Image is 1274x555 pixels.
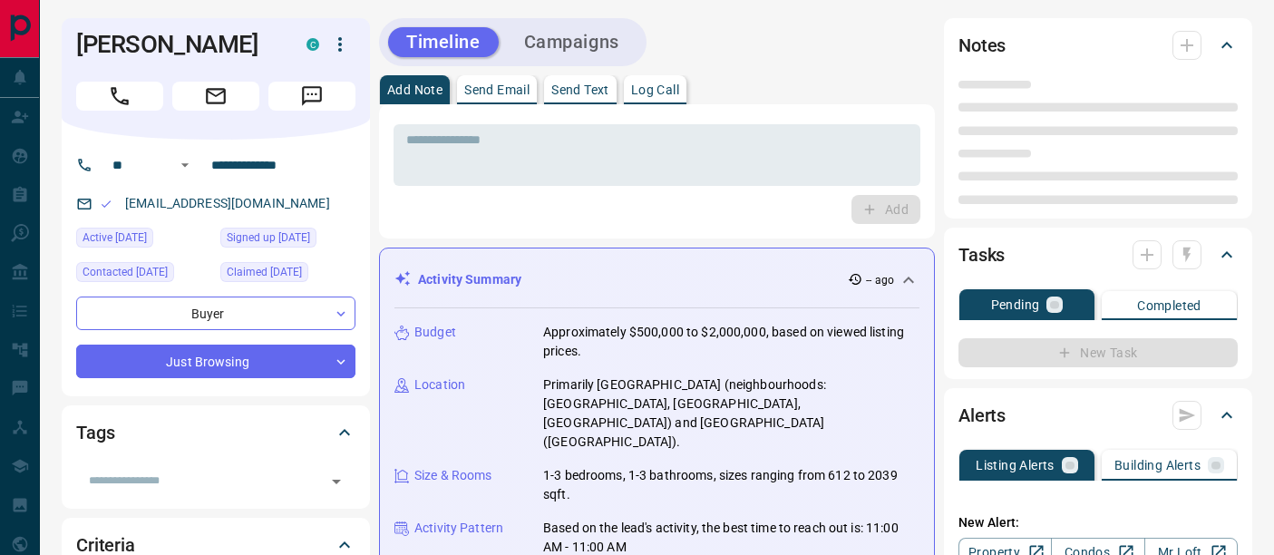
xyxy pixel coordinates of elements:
div: Tags [76,411,355,454]
p: Listing Alerts [976,459,1055,472]
h2: Tasks [958,240,1005,269]
div: Alerts [958,394,1238,437]
div: Just Browsing [76,345,355,378]
p: Building Alerts [1114,459,1201,472]
p: 1-3 bedrooms, 1-3 bathrooms, sizes ranging from 612 to 2039 sqft. [543,466,919,504]
p: Pending [991,298,1040,311]
p: Approximately $500,000 to $2,000,000, based on viewed listing prices. [543,323,919,361]
span: Claimed [DATE] [227,263,302,281]
div: Buyer [76,297,355,330]
span: Email [172,82,259,111]
p: Activity Pattern [414,519,503,538]
p: Log Call [631,83,679,96]
span: Message [268,82,355,111]
div: Sat Sep 13 2025 [76,262,211,287]
span: Signed up [DATE] [227,229,310,247]
div: Tue Sep 02 2025 [220,262,355,287]
button: Campaigns [506,27,637,57]
p: Activity Summary [418,270,521,289]
button: Open [174,154,196,176]
span: Active [DATE] [83,229,147,247]
p: Budget [414,323,456,342]
p: Add Note [387,83,442,96]
h1: [PERSON_NAME] [76,30,279,59]
svg: Email Valid [100,198,112,210]
h2: Tags [76,418,114,447]
div: Mon Sep 01 2025 [220,228,355,253]
p: Primarily [GEOGRAPHIC_DATA] (neighbourhoods: [GEOGRAPHIC_DATA], [GEOGRAPHIC_DATA], [GEOGRAPHIC_DA... [543,375,919,452]
div: Activity Summary-- ago [394,263,919,297]
div: Tue Sep 09 2025 [76,228,211,253]
button: Timeline [388,27,499,57]
p: Size & Rooms [414,466,492,485]
p: -- ago [866,272,894,288]
span: Contacted [DATE] [83,263,168,281]
h2: Alerts [958,401,1006,430]
div: Tasks [958,233,1238,277]
div: condos.ca [306,38,319,51]
p: New Alert: [958,513,1238,532]
a: [EMAIL_ADDRESS][DOMAIN_NAME] [125,196,330,210]
p: Send Email [464,83,530,96]
h2: Notes [958,31,1006,60]
div: Notes [958,24,1238,67]
p: Completed [1137,299,1201,312]
p: Location [414,375,465,394]
span: Call [76,82,163,111]
button: Open [324,469,349,494]
p: Send Text [551,83,609,96]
